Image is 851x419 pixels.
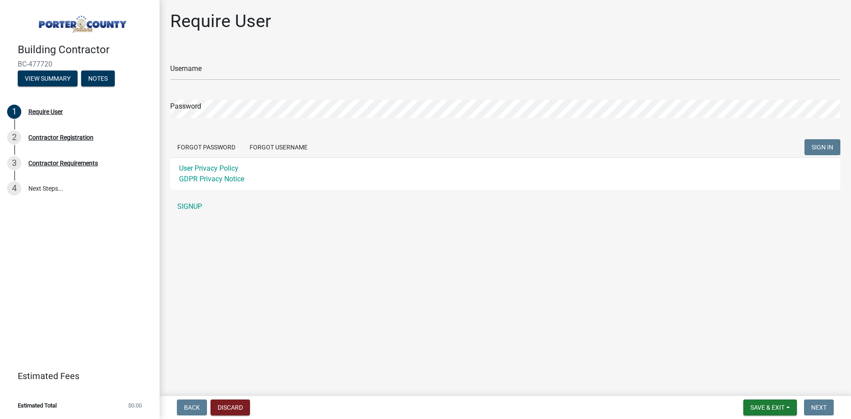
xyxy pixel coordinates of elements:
[18,9,145,34] img: Porter County, Indiana
[750,404,785,411] span: Save & Exit
[184,404,200,411] span: Back
[242,139,315,155] button: Forgot Username
[811,404,827,411] span: Next
[28,134,94,141] div: Contractor Registration
[812,144,833,151] span: SIGN IN
[18,43,152,56] h4: Building Contractor
[177,399,207,415] button: Back
[7,367,145,385] a: Estimated Fees
[804,139,840,155] button: SIGN IN
[7,105,21,119] div: 1
[81,75,115,82] wm-modal-confirm: Notes
[18,403,57,408] span: Estimated Total
[28,160,98,166] div: Contractor Requirements
[18,75,78,82] wm-modal-confirm: Summary
[7,130,21,145] div: 2
[7,181,21,196] div: 4
[28,109,63,115] div: Require User
[179,164,238,172] a: User Privacy Policy
[18,60,142,68] span: BC-477720
[170,11,271,32] h1: Require User
[743,399,797,415] button: Save & Exit
[179,175,244,183] a: GDPR Privacy Notice
[7,156,21,170] div: 3
[211,399,250,415] button: Discard
[18,70,78,86] button: View Summary
[128,403,142,408] span: $0.00
[804,399,834,415] button: Next
[170,139,242,155] button: Forgot Password
[81,70,115,86] button: Notes
[170,198,840,215] a: SIGNUP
